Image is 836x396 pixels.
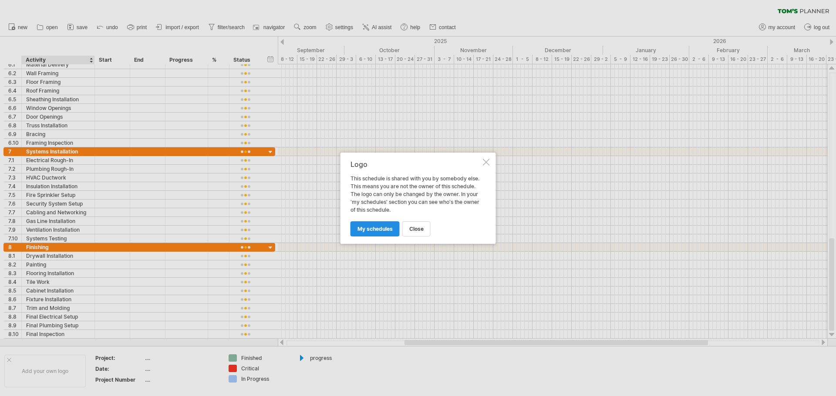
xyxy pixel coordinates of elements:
[409,226,424,232] span: close
[351,221,400,236] a: my schedules
[351,160,481,168] div: Logo
[357,226,393,232] span: my schedules
[402,221,431,236] a: close
[351,160,481,236] div: This schedule is shared with you by somebody else. This means you are not the owner of this sched...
